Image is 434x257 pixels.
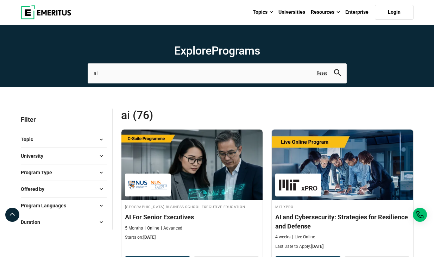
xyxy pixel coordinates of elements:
span: Program Languages [21,202,72,209]
span: Program Type [21,169,58,176]
button: Program Languages [21,200,107,211]
a: Login [375,5,414,20]
button: Topic [21,134,107,145]
button: search [334,69,341,77]
h4: AI and Cybersecurity: Strategies for Resilience and Defense [275,213,410,230]
p: Starts on: [125,234,259,240]
img: National University of Singapore Business School Executive Education [128,177,167,193]
span: Topic [21,136,39,143]
span: University [21,152,49,160]
button: Offered by [21,184,107,194]
span: ai (76) [121,108,268,122]
span: Programs [212,44,260,57]
h1: Explore [88,44,347,58]
button: Duration [21,217,107,227]
h4: AI For Senior Executives [125,213,259,221]
p: Online [145,225,159,231]
a: Leadership Course by National University of Singapore Business School Executive Education - Septe... [121,130,263,244]
button: University [21,151,107,161]
img: AI For Senior Executives | Online Leadership Course [121,130,263,200]
button: Program Type [21,167,107,178]
h4: MIT xPRO [275,203,410,209]
a: search [334,71,341,78]
p: 4 weeks [275,234,290,240]
p: Filter [21,108,107,131]
p: Last Date to Apply: [275,244,410,250]
span: Duration [21,218,46,226]
img: AI and Cybersecurity: Strategies for Resilience and Defense | Online AI and Machine Learning Course [272,130,413,200]
img: MIT xPRO [279,177,317,193]
p: Live Online [292,234,315,240]
input: search-page [88,63,347,83]
a: AI and Machine Learning Course by MIT xPRO - August 20, 2025 MIT xPRO MIT xPRO AI and Cybersecuri... [272,130,413,253]
span: [DATE] [143,235,156,240]
p: Advanced [161,225,182,231]
a: Reset search [317,70,327,76]
h4: [GEOGRAPHIC_DATA] Business School Executive Education [125,203,259,209]
p: 5 Months [125,225,143,231]
span: [DATE] [311,244,323,249]
span: Offered by [21,185,50,193]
